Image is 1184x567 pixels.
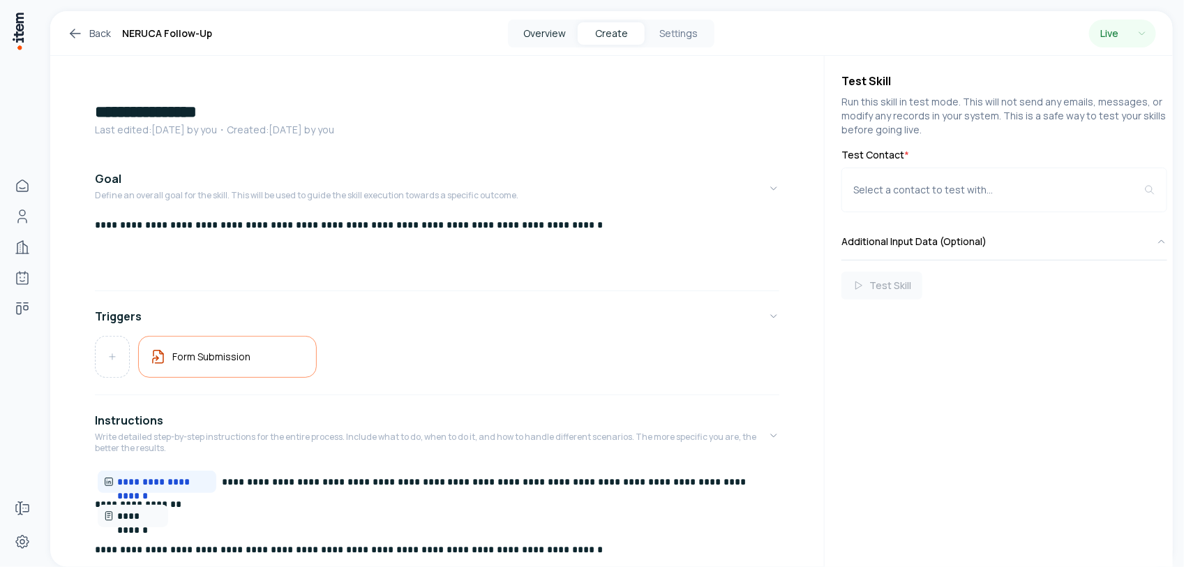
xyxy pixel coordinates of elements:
div: GoalDefine an overall goal for the skill. This will be used to guide the skill execution towards ... [95,218,779,285]
button: Additional Input Data (Optional) [841,223,1167,260]
a: Contacts [8,202,36,230]
a: Settings [8,528,36,556]
h4: Triggers [95,308,142,325]
p: Run this skill in test mode. This will not send any emails, messages, or modify any records in yo... [841,95,1167,137]
div: Triggers [95,336,779,389]
a: Agents [8,264,36,292]
button: GoalDefine an overall goal for the skill. This will be used to guide the skill execution towards ... [95,159,779,218]
a: Back [67,25,111,42]
p: Write detailed step-by-step instructions for the entire process. Include what to do, when to do i... [95,432,768,454]
button: Overview [511,22,578,45]
h4: Test Skill [841,73,1167,89]
a: Home [8,172,36,200]
a: deals [8,295,36,323]
button: Triggers [95,297,779,336]
h4: Instructions [95,412,163,429]
img: Item Brain Logo [11,11,25,51]
h4: Goal [95,170,121,187]
p: Last edited: [DATE] by you ・Created: [DATE] by you [95,123,779,137]
button: InstructionsWrite detailed step-by-step instructions for the entire process. Include what to do, ... [95,401,779,471]
div: Select a contact to test with... [853,183,1144,197]
h5: Form Submission [172,350,250,363]
a: Forms [8,494,36,522]
button: Settings [645,22,712,45]
button: Create [578,22,645,45]
p: Define an overall goal for the skill. This will be used to guide the skill execution towards a sp... [95,190,518,201]
a: Companies [8,233,36,261]
h1: NERUCA Follow-Up [122,25,212,42]
label: Test Contact [841,148,1167,162]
